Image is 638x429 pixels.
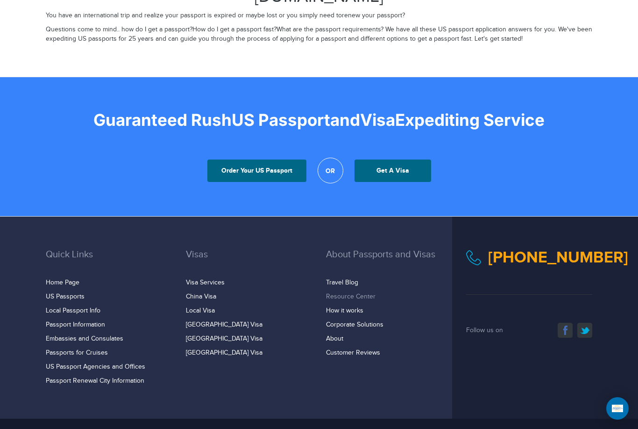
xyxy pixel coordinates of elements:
[326,249,452,274] h3: About Passports and Visas
[46,293,85,300] a: US Passports
[46,321,105,328] a: Passport Information
[46,249,172,274] h3: Quick Links
[192,26,276,33] a: How do I get a passport fast?
[466,327,503,334] span: Follow us on
[186,279,225,286] a: Visa Services
[326,279,358,286] a: Travel Blog
[326,307,363,314] a: How it works
[186,307,215,314] a: Local Visa
[46,363,145,371] a: US Passport Agencies and Offices
[186,335,262,342] a: [GEOGRAPHIC_DATA] Visa
[232,110,330,130] strong: US Passport
[326,321,383,328] a: Corporate Solutions
[577,323,592,338] a: twitter
[318,158,343,183] span: OR
[46,307,100,314] a: Local Passport Info
[46,11,592,21] p: You have an international trip and realize your passport is expired or maybe lost or you simply n...
[488,248,628,267] a: [PHONE_NUMBER]
[46,349,108,356] a: Passports for Cruises
[558,323,573,338] a: facebook
[326,335,343,342] a: About
[326,293,376,300] a: Resource Center
[186,293,216,300] a: China Visa
[46,377,144,385] a: Passport Renewal City Information
[186,321,262,328] a: [GEOGRAPHIC_DATA] Visa
[46,110,592,130] h2: Guaranteed Rush and Expediting Service
[606,397,629,420] div: Open Intercom Messenger
[354,160,431,182] a: Get A Visa
[186,349,262,356] a: [GEOGRAPHIC_DATA] Visa
[360,110,395,130] strong: Visa
[326,349,380,356] a: Customer Reviews
[207,160,306,182] a: Order Your US Passport
[46,335,123,342] a: Embassies and Consulates
[186,249,312,274] h3: Visas
[46,279,79,286] a: Home Page
[342,12,402,19] a: renew your passport
[46,25,592,44] p: Questions come to mind.. how do I get a passport? What are the passport requirements? We have all...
